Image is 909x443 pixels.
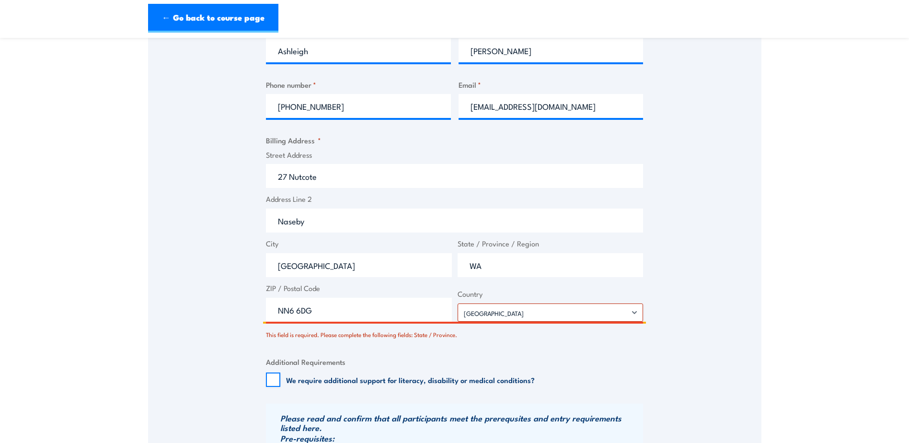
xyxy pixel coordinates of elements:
label: Address Line 2 [266,194,643,205]
label: Email [459,79,644,90]
label: State / Province / Region [458,238,644,249]
label: Phone number [266,79,451,90]
label: Street Address [266,150,643,161]
label: Country [458,289,644,300]
input: Enter a location [266,164,643,188]
h3: Pre-requisites: [280,433,641,443]
legend: Billing Address [266,135,321,146]
legend: Additional Requirements [266,356,345,367]
label: ZIP / Postal Code [266,283,452,294]
h3: Please read and confirm that all participants meet the prerequsites and entry requirements listed... [280,413,641,432]
label: We require additional support for literacy, disability or medical conditions? [286,375,535,385]
a: ← Go back to course page [148,4,278,33]
div: This field is required. Please complete the following fields: State / Province. [266,326,643,339]
label: City [266,238,452,249]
